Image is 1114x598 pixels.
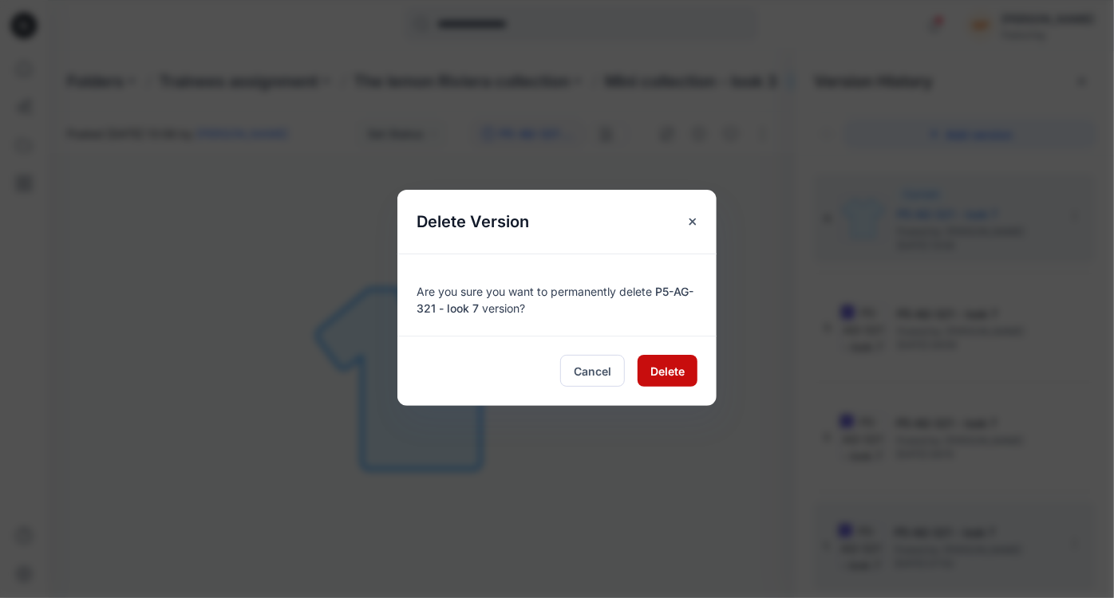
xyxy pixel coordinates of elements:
span: Cancel [574,363,611,380]
span: Delete [650,363,685,380]
h5: Delete Version [397,190,548,254]
button: Close [678,207,707,236]
button: Delete [638,355,697,387]
span: P5-AG-321 - look 7 [417,285,693,315]
div: Are you sure you want to permanently delete version? [417,273,697,317]
button: Cancel [560,355,625,387]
